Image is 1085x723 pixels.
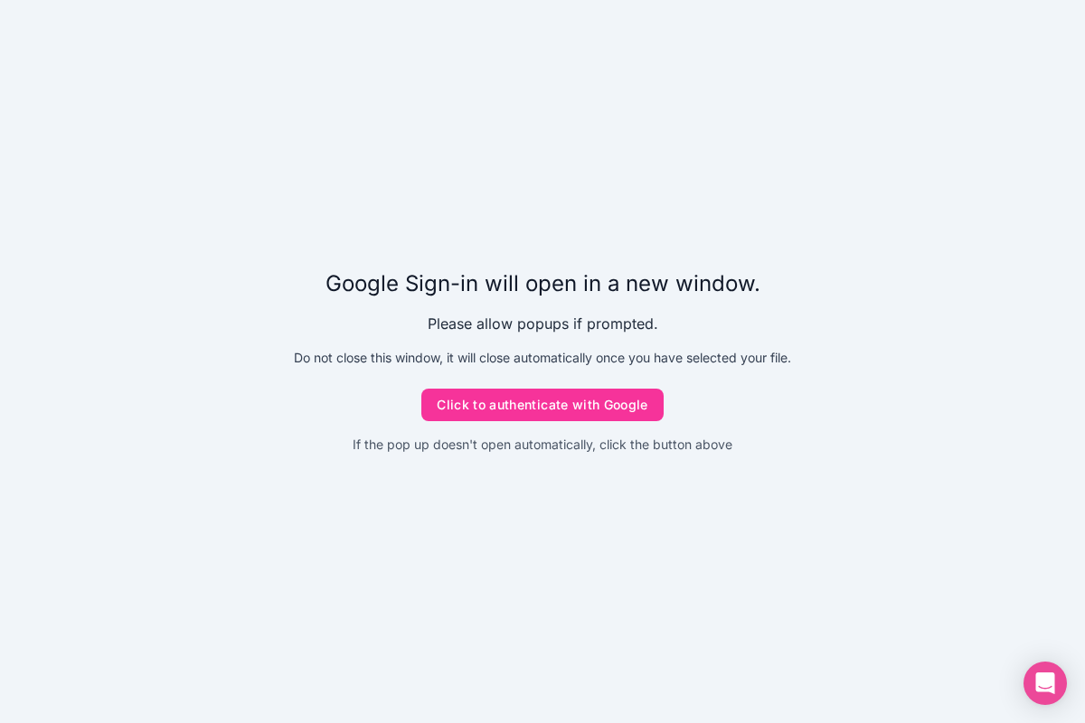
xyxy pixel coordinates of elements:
button: Click to authenticate with Google [421,389,664,421]
div: Open Intercom Messenger [1024,662,1067,705]
p: Please allow popups if prompted. [428,313,658,334]
p: Google Sign-in will open in a new window. [325,269,760,298]
p: Do not close this window, it will close automatically once you have selected your file. [294,349,791,367]
p: If the pop up doesn't open automatically, click the button above [353,436,732,454]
